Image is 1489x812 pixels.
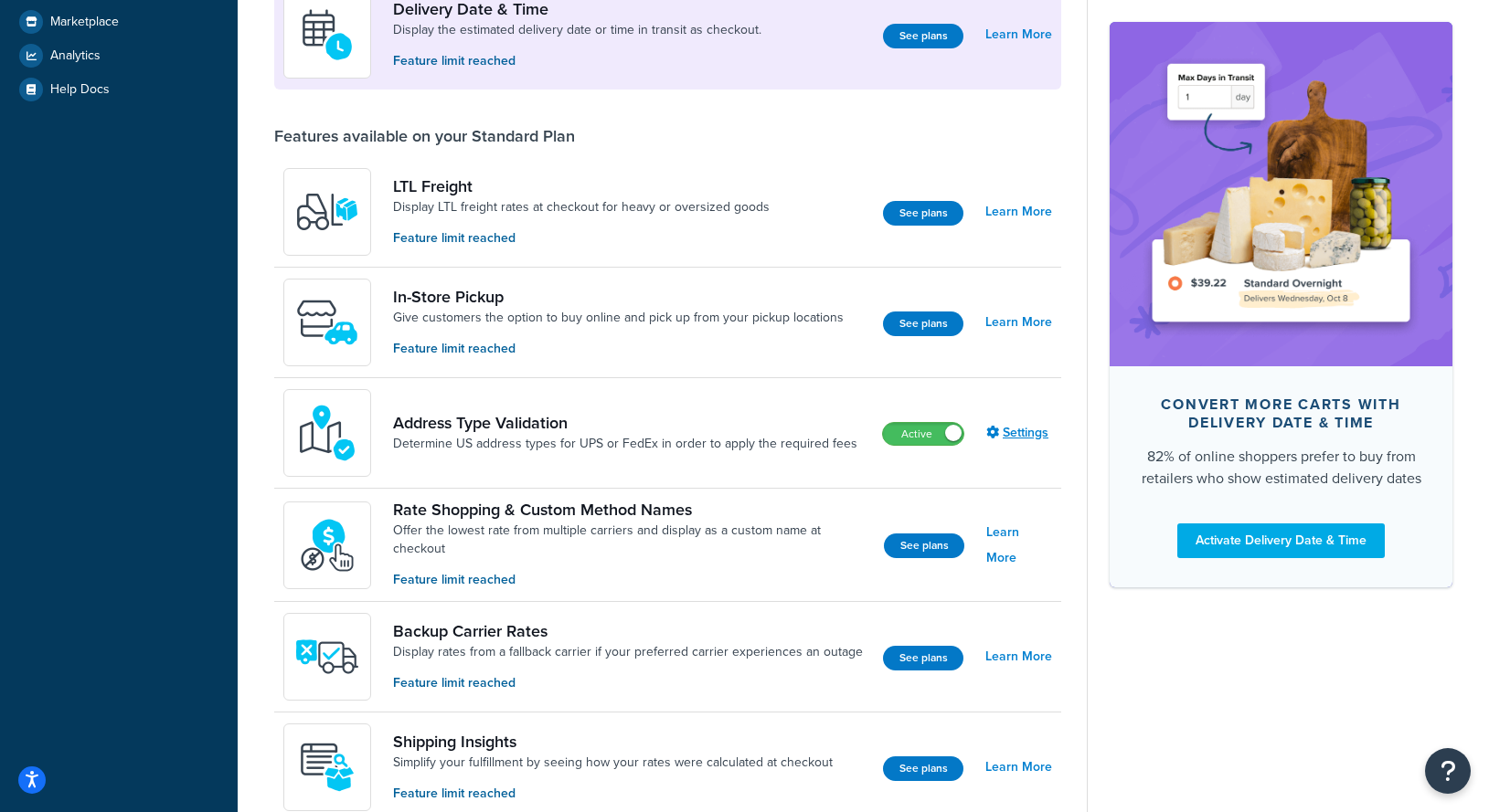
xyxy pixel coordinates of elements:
a: Learn More [985,644,1052,670]
a: Learn More [985,199,1052,225]
a: Help Docs [14,73,224,106]
a: Backup Carrier Rates [393,621,863,641]
span: Help Docs [50,82,110,98]
img: feature-image-ddt-36eae7f7280da8017bfb280eaccd9c446f90b1fe08728e4019434db127062ab4.png [1137,49,1425,338]
a: Give customers the option to buy online and pick up from your pickup locations [393,309,844,327]
a: Determine US address types for UPS or FedEx in order to apply the required fees [393,435,857,453]
a: Simplify your fulfillment by seeing how your rates were calculated at checkout [393,754,833,772]
span: Analytics [50,48,101,64]
img: Acw9rhKYsOEjAAAAAElFTkSuQmCC [295,735,359,799]
a: Learn More [985,754,1052,780]
div: Features available on your Standard Plan [274,126,575,146]
div: 82% of online shoppers prefer to buy from retailers who show estimated delivery dates [1139,445,1423,489]
p: Feature limit reached [393,570,869,590]
a: In-Store Pickup [393,287,844,307]
a: Settings [986,420,1052,446]
div: Convert more carts with delivery date & time [1139,395,1423,431]
img: kIG8fy0lQAAAABJRU5ErkJggg== [295,401,359,465]
a: Marketplace [14,5,224,38]
a: Learn More [985,22,1052,47]
label: Active [883,423,963,445]
img: gfkeb5ejjkALwAAAABJRU5ErkJggg== [295,3,359,67]
p: Feature limit reached [393,51,761,71]
img: icon-duo-feat-backup-carrier-4420b188.png [295,625,359,689]
a: Offer the lowest rate from multiple carriers and display as a custom name at checkout [393,522,869,558]
button: See plans [883,756,963,781]
button: Open Resource Center [1425,748,1471,794]
a: Activate Delivery Date & Time [1177,522,1385,557]
a: Analytics [14,39,224,72]
a: Display the estimated delivery date or time in transit as checkout. [393,21,761,39]
a: Address Type Validation [393,413,857,433]
button: See plans [883,201,963,226]
a: Rate Shopping & Custom Method Names [393,500,869,520]
img: icon-duo-feat-rate-shopping-ecdd8bed.png [295,513,359,577]
a: Shipping Insights [393,732,833,752]
p: Feature limit reached [393,228,770,248]
button: See plans [884,533,964,558]
img: y79ZsPf0fXUFUhFXDzUgf+ktZg5F2+ohG75+v3d2s1D9TjoU8PiyCIluIjV41seZevKCRuEjTPPOKHJsQcmKCXGdfprl3L4q7... [295,180,359,244]
button: See plans [883,24,963,48]
button: See plans [883,646,963,670]
a: Display rates from a fallback carrier if your preferred carrier experiences an outage [393,643,863,661]
p: Feature limit reached [393,784,833,804]
a: Learn More [986,520,1052,571]
button: See plans [883,311,963,336]
span: Marketplace [50,15,119,30]
a: Learn More [985,310,1052,335]
img: wfgcfpwTIucLEAAAAASUVORK5CYII= [295,290,359,354]
p: Feature limit reached [393,339,844,359]
a: Display LTL freight rates at checkout for heavy or oversized goods [393,198,770,216]
a: LTL Freight [393,176,770,196]
p: Feature limit reached [393,673,863,693]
